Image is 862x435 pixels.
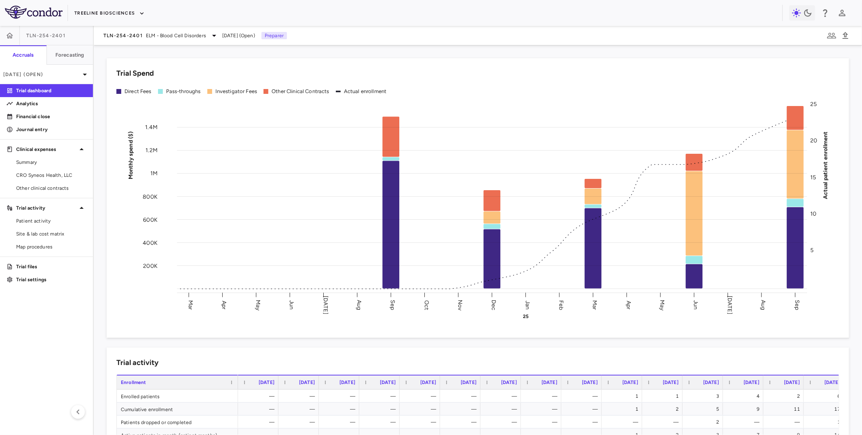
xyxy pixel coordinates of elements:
[569,390,598,403] div: —
[524,300,531,309] text: Jan
[117,403,238,415] div: Cumulative enrollment
[771,403,800,416] div: 11
[609,416,638,429] div: —
[261,32,287,39] p: Preparer
[501,380,517,385] span: [DATE]
[221,300,228,309] text: Apr
[339,380,355,385] span: [DATE]
[663,380,679,385] span: [DATE]
[407,403,436,416] div: —
[784,380,800,385] span: [DATE]
[810,210,816,217] tspan: 10
[447,416,476,429] div: —
[16,172,86,179] span: CRO Syneos Health, LLC
[367,403,396,416] div: —
[810,247,814,254] tspan: 5
[245,403,274,416] div: —
[16,146,77,153] p: Clinical expenses
[703,380,719,385] span: [DATE]
[245,416,274,429] div: —
[103,32,143,39] span: TLN-254-2401
[811,390,840,403] div: 6
[16,100,86,107] p: Analytics
[407,416,436,429] div: —
[690,390,719,403] div: 3
[822,131,829,199] tspan: Actual patient enrollment
[730,416,759,429] div: —
[13,51,34,59] h6: Accruals
[367,390,396,403] div: —
[528,403,557,416] div: —
[3,71,80,78] p: [DATE] (Open)
[255,299,261,310] text: May
[447,390,476,403] div: —
[622,380,638,385] span: [DATE]
[245,390,274,403] div: —
[145,124,158,131] tspan: 1.4M
[488,403,517,416] div: —
[286,390,315,403] div: —
[286,403,315,416] div: —
[457,299,464,310] text: Nov
[771,390,800,403] div: 2
[166,88,201,95] div: Pass-throughs
[55,51,84,59] h6: Forecasting
[215,88,257,95] div: Investigator Fees
[810,137,817,144] tspan: 20
[288,300,295,310] text: Jun
[488,416,517,429] div: —
[16,159,86,166] span: Summary
[326,390,355,403] div: —
[5,6,63,19] img: logo-full-BYUhSk78.svg
[558,300,565,310] text: Feb
[16,276,86,283] p: Trial settings
[810,101,817,108] tspan: 25
[143,239,158,246] tspan: 400K
[272,88,329,95] div: Other Clinical Contracts
[609,390,638,403] div: 1
[344,88,387,95] div: Actual enrollment
[569,403,598,416] div: —
[693,300,700,310] text: Jun
[74,7,145,20] button: Treeline Biosciences
[124,88,152,95] div: Direct Fees
[326,403,355,416] div: —
[744,380,759,385] span: [DATE]
[259,380,274,385] span: [DATE]
[423,300,430,310] text: Oct
[16,230,86,238] span: Site & lab cost matrix
[625,300,632,309] text: Apr
[16,217,86,225] span: Patient activity
[187,300,194,310] text: Mar
[609,403,638,416] div: 1
[811,416,840,429] div: 1
[322,296,329,314] text: [DATE]
[117,416,238,428] div: Patients dropped or completed
[649,403,679,416] div: 2
[649,390,679,403] div: 1
[528,390,557,403] div: —
[420,380,436,385] span: [DATE]
[528,416,557,429] div: —
[16,113,86,120] p: Financial close
[143,216,158,223] tspan: 600K
[117,390,238,402] div: Enrolled patients
[121,380,146,385] span: Enrollment
[569,416,598,429] div: —
[491,299,497,310] text: Dec
[116,357,158,368] h6: Trial activity
[299,380,315,385] span: [DATE]
[810,174,816,180] tspan: 15
[592,300,599,310] text: Mar
[730,390,759,403] div: 4
[542,380,557,385] span: [DATE]
[16,243,86,250] span: Map procedures
[726,296,733,314] text: [DATE]
[390,300,396,310] text: Sep
[222,32,255,39] span: [DATE] (Open)
[523,314,529,319] text: 25
[407,390,436,403] div: —
[26,32,65,39] span: TLN-254-2401
[16,126,86,133] p: Journal entry
[16,185,86,192] span: Other clinical contracts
